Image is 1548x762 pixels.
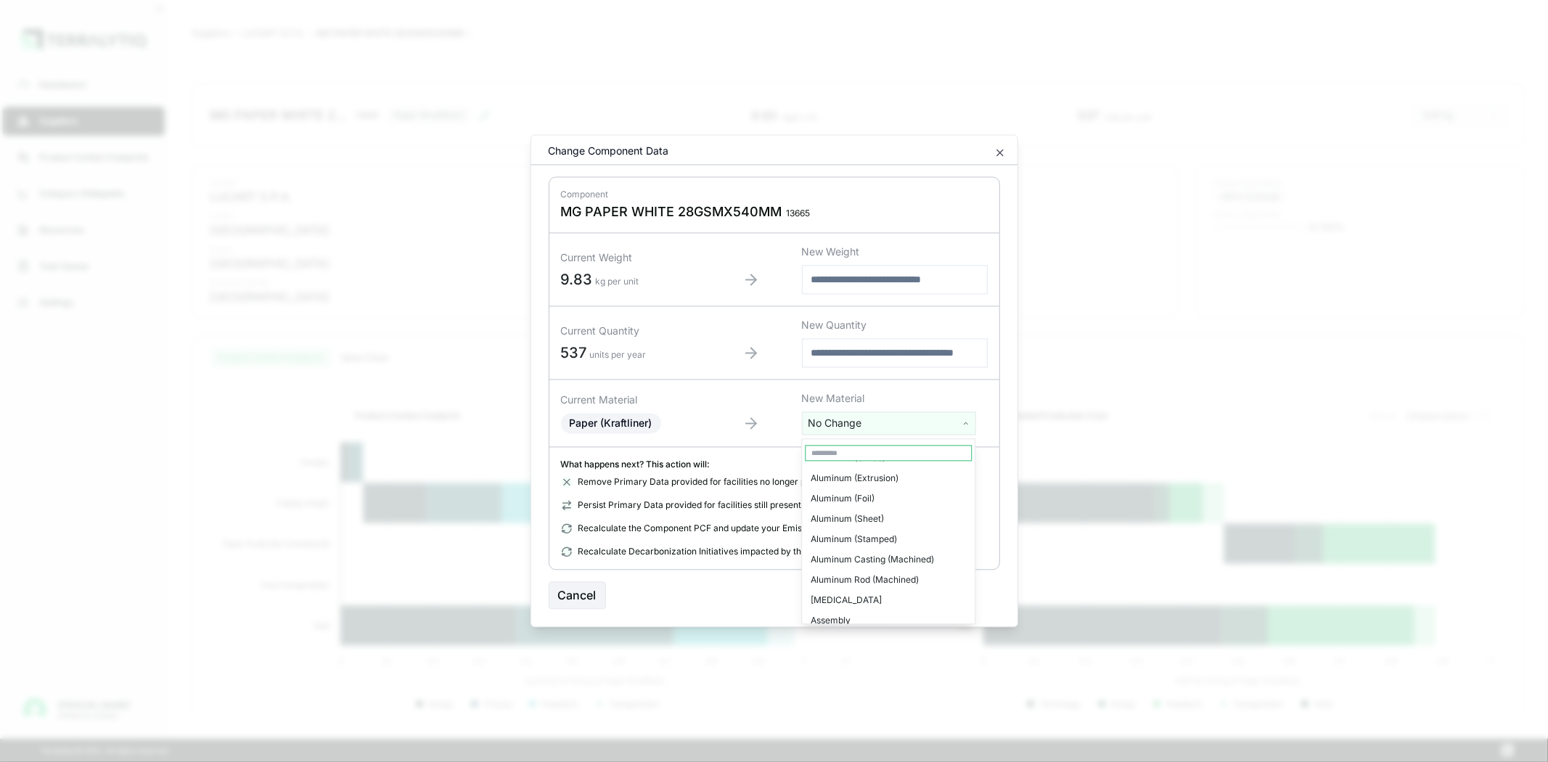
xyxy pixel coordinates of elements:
[577,258,589,269] svg: View audit trail
[805,509,972,529] div: Aluminum (Sheet)
[805,529,972,549] div: Aluminum (Stamped)
[805,468,972,488] div: Aluminum (Extrusion)
[801,438,975,624] div: No Change
[805,488,972,509] div: Aluminum (Foil)
[549,255,574,272] span: 0.53
[805,590,972,610] div: [MEDICAL_DATA]
[805,549,972,570] div: Aluminum Casting (Machined)
[805,570,972,590] div: Aluminum Rod (Machined)
[805,610,972,631] div: Assembly
[591,261,636,269] span: kg CO e / kg
[613,264,616,271] sub: 2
